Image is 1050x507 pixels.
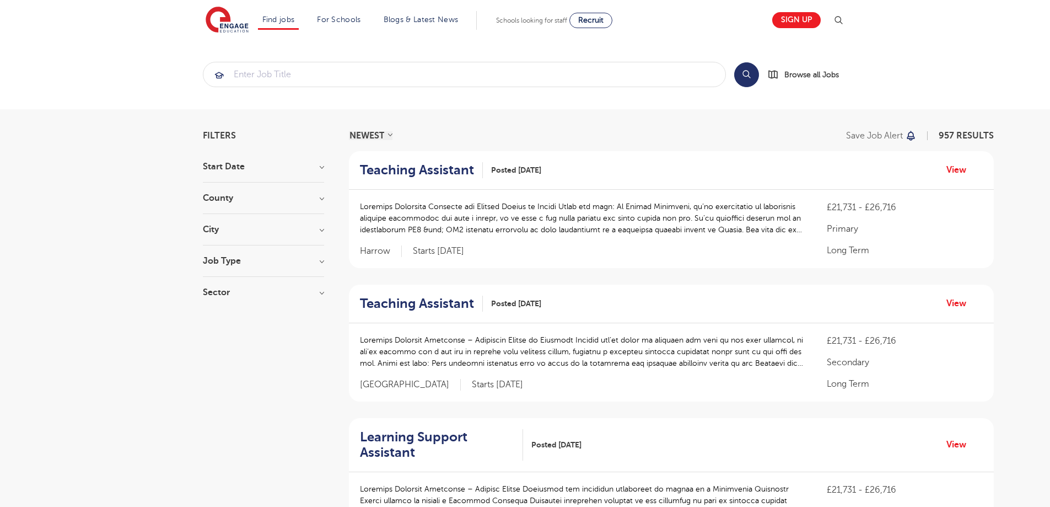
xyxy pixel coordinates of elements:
p: £21,731 - £26,716 [827,201,983,214]
span: Posted [DATE] [531,439,581,451]
a: Recruit [569,13,612,28]
a: Learning Support Assistant [360,429,523,461]
a: View [946,163,974,177]
span: Browse all Jobs [784,68,839,81]
div: Submit [203,62,726,87]
button: Save job alert [846,131,917,140]
h3: Job Type [203,257,324,265]
span: Recruit [578,16,604,24]
p: Loremips Dolorsita Consecte adi Elitsed Doeius te Incidi Utlab etd magn: Al Enimad Minimveni, qu’... [360,201,805,236]
a: Find jobs [262,15,295,24]
img: Engage Education [206,7,249,34]
span: [GEOGRAPHIC_DATA] [360,379,461,391]
span: Posted [DATE] [491,164,541,176]
span: Harrow [360,246,402,257]
span: Filters [203,131,236,140]
p: £21,731 - £26,716 [827,483,983,497]
span: 957 RESULTS [939,131,994,141]
a: Sign up [772,12,821,28]
p: Starts [DATE] [413,246,464,257]
h3: County [203,194,324,202]
a: For Schools [317,15,360,24]
p: Save job alert [846,131,903,140]
p: Secondary [827,356,983,369]
p: £21,731 - £26,716 [827,334,983,348]
p: Primary [827,222,983,236]
p: Long Term [827,377,983,391]
span: Posted [DATE] [491,298,541,309]
h2: Learning Support Assistant [360,429,514,461]
h3: City [203,225,324,234]
p: Loremips Dolorsit Ametconse – Adipiscin Elitse do Eiusmodt Incidid utl’et dolor ma aliquaen adm v... [360,334,805,369]
input: Submit [203,62,725,87]
h3: Start Date [203,162,324,171]
a: Teaching Assistant [360,296,483,312]
span: Schools looking for staff [496,17,567,24]
a: Blogs & Latest News [384,15,459,24]
a: View [946,437,974,452]
a: Browse all Jobs [768,68,848,81]
h3: Sector [203,288,324,297]
button: Search [734,62,759,87]
a: Teaching Assistant [360,162,483,178]
p: Long Term [827,244,983,257]
a: View [946,296,974,311]
p: Starts [DATE] [472,379,523,391]
h2: Teaching Assistant [360,296,474,312]
h2: Teaching Assistant [360,162,474,178]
